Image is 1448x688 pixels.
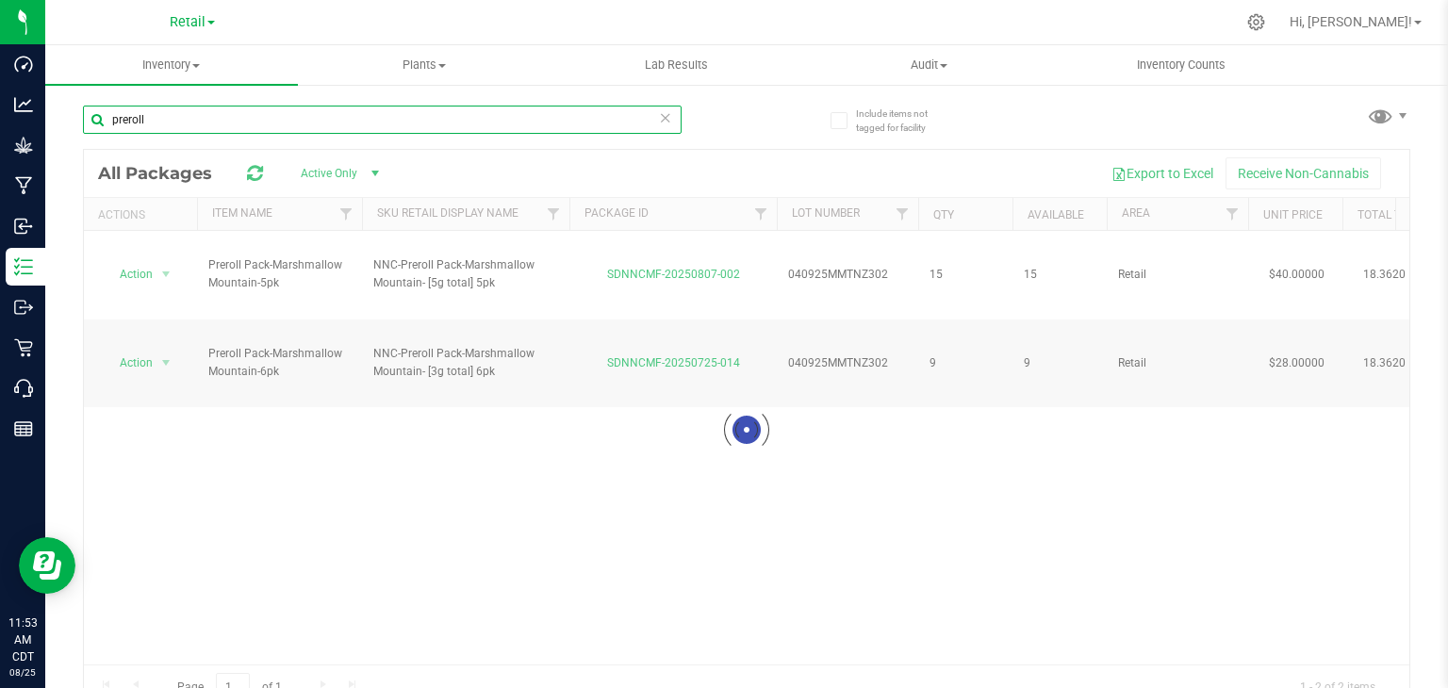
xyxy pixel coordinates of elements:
span: Clear [659,106,672,130]
inline-svg: Grow [14,136,33,155]
span: Lab Results [619,57,733,74]
span: Audit [803,57,1054,74]
a: Lab Results [551,45,803,85]
span: Include items not tagged for facility [856,106,950,135]
inline-svg: Inventory [14,257,33,276]
inline-svg: Outbound [14,298,33,317]
a: Plants [298,45,551,85]
inline-svg: Inbound [14,217,33,236]
a: Audit [802,45,1055,85]
inline-svg: Reports [14,419,33,438]
a: Inventory Counts [1055,45,1308,85]
inline-svg: Analytics [14,95,33,114]
iframe: Resource center [19,537,75,594]
span: Retail [170,14,206,30]
a: Inventory [45,45,298,85]
input: Search Package ID, Item Name, SKU, Lot or Part Number... [83,106,682,134]
span: Hi, [PERSON_NAME]! [1290,14,1412,29]
inline-svg: Dashboard [14,55,33,74]
div: Manage settings [1244,13,1268,31]
span: Inventory Counts [1111,57,1251,74]
p: 08/25 [8,665,37,680]
inline-svg: Call Center [14,379,33,398]
inline-svg: Manufacturing [14,176,33,195]
inline-svg: Retail [14,338,33,357]
p: 11:53 AM CDT [8,614,37,665]
span: Inventory [45,57,298,74]
span: Plants [299,57,550,74]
